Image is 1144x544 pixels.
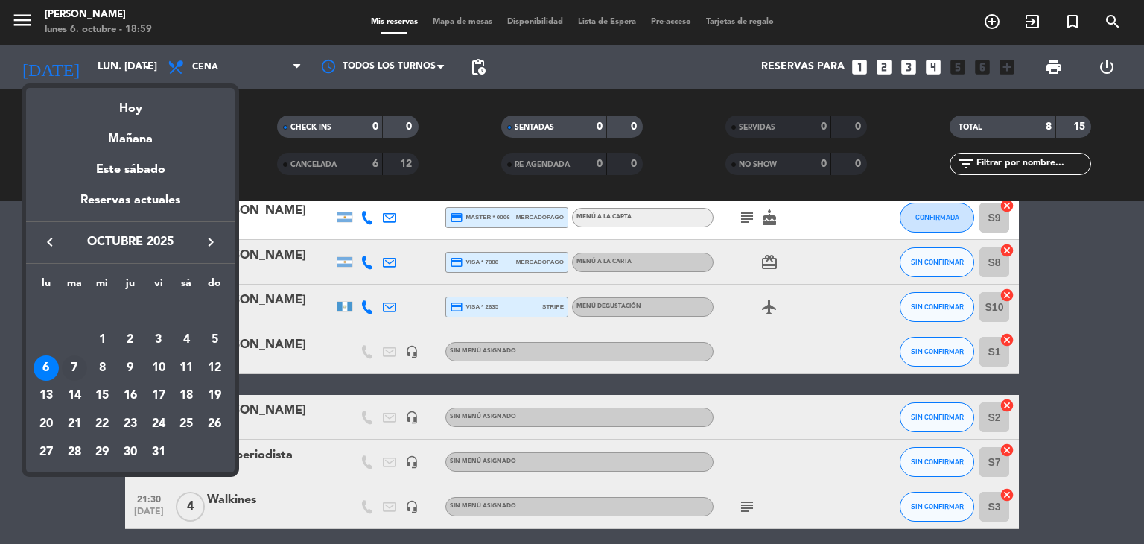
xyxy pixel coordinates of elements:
td: 18 de octubre de 2025 [173,382,201,410]
div: 16 [118,383,143,408]
div: 13 [34,383,59,408]
div: 9 [118,355,143,381]
td: 8 de octubre de 2025 [88,354,116,382]
div: 27 [34,440,59,465]
td: 26 de octubre de 2025 [200,410,229,438]
td: 3 de octubre de 2025 [144,326,173,354]
td: 23 de octubre de 2025 [116,410,144,438]
div: 6 [34,355,59,381]
td: 5 de octubre de 2025 [200,326,229,354]
div: 29 [89,440,115,465]
div: 28 [62,440,87,465]
td: 21 de octubre de 2025 [60,410,89,438]
th: miércoles [88,275,116,298]
td: 1 de octubre de 2025 [88,326,116,354]
td: 17 de octubre de 2025 [144,382,173,410]
td: 30 de octubre de 2025 [116,438,144,466]
td: 7 de octubre de 2025 [60,354,89,382]
th: jueves [116,275,144,298]
td: 31 de octubre de 2025 [144,438,173,466]
td: 20 de octubre de 2025 [32,410,60,438]
div: Reservas actuales [26,191,235,221]
div: 7 [62,355,87,381]
th: martes [60,275,89,298]
div: 14 [62,383,87,408]
td: 16 de octubre de 2025 [116,382,144,410]
div: 8 [89,355,115,381]
td: 27 de octubre de 2025 [32,438,60,466]
div: 23 [118,411,143,437]
td: 14 de octubre de 2025 [60,382,89,410]
div: 26 [202,411,227,437]
th: domingo [200,275,229,298]
td: 9 de octubre de 2025 [116,354,144,382]
td: 24 de octubre de 2025 [144,410,173,438]
div: 30 [118,440,143,465]
td: 22 de octubre de 2025 [88,410,116,438]
div: 4 [174,327,199,352]
div: 5 [202,327,227,352]
div: 11 [174,355,199,381]
td: 6 de octubre de 2025 [32,354,60,382]
div: 21 [62,411,87,437]
div: 10 [146,355,171,381]
th: viernes [144,275,173,298]
div: 20 [34,411,59,437]
i: keyboard_arrow_left [41,233,59,251]
div: 24 [146,411,171,437]
div: 3 [146,327,171,352]
td: 2 de octubre de 2025 [116,326,144,354]
td: 28 de octubre de 2025 [60,438,89,466]
span: octubre 2025 [63,233,197,252]
th: lunes [32,275,60,298]
div: Hoy [26,88,235,118]
td: 11 de octubre de 2025 [173,354,201,382]
div: 15 [89,383,115,408]
div: 25 [174,411,199,437]
th: sábado [173,275,201,298]
td: 25 de octubre de 2025 [173,410,201,438]
div: 31 [146,440,171,465]
td: OCT. [32,297,229,326]
div: 18 [174,383,199,408]
td: 4 de octubre de 2025 [173,326,201,354]
div: 1 [89,327,115,352]
td: 12 de octubre de 2025 [200,354,229,382]
td: 15 de octubre de 2025 [88,382,116,410]
div: 17 [146,383,171,408]
div: Mañana [26,118,235,149]
td: 29 de octubre de 2025 [88,438,116,466]
i: keyboard_arrow_right [202,233,220,251]
div: 2 [118,327,143,352]
div: 12 [202,355,227,381]
td: 10 de octubre de 2025 [144,354,173,382]
div: 19 [202,383,227,408]
td: 19 de octubre de 2025 [200,382,229,410]
td: 13 de octubre de 2025 [32,382,60,410]
div: 22 [89,411,115,437]
div: Este sábado [26,149,235,191]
